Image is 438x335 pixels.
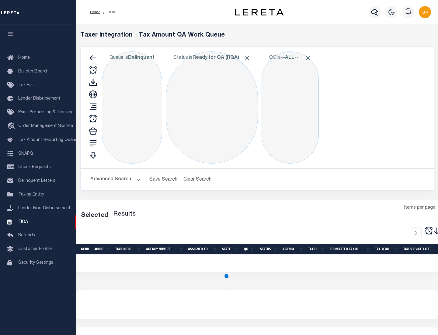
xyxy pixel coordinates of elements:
div: Click to Edit [166,51,258,164]
span: Check Requests [18,165,51,169]
span: Click to Remove [305,55,311,61]
th: State [220,244,241,255]
span: Tax Amount Reporting Queue [18,138,78,142]
div: Selected [81,211,108,220]
span: Items per page [404,205,435,211]
img: svg+xml;base64,PHN2ZyB4bWxucz0iaHR0cDovL3d3dy53My5vcmcvMjAwMC9zdmciIHBvaW50ZXItZXZlbnRzPSJub25lIi... [419,6,431,18]
span: Bulletin Board [18,69,47,74]
span: Customer Profile [18,247,52,251]
a: Home [90,10,100,14]
div: Click to Edit [102,51,162,164]
span: Home [18,56,30,60]
span: TIQA [18,220,28,224]
span: Lender Non-Disbursement [18,206,71,210]
th: QC [241,244,256,255]
div: Click to Edit [262,51,319,164]
th: Agency Number [144,244,186,255]
th: JobID [92,244,113,255]
i: travel_explore [7,122,17,130]
span: Pymt Processing & Tracking [18,110,74,115]
li: TIQA [100,9,115,15]
button: Clear Search [181,174,214,185]
b: Delinquent [128,55,155,60]
th: Assigned To [186,244,220,255]
button: Advanced Search [90,174,141,185]
th: Status [256,244,280,255]
span: SNAPQ [18,151,33,156]
th: Formatted Tax ID [327,244,373,255]
th: Agency [280,244,306,255]
span: Order Management System [18,124,73,128]
span: Refunds [18,233,35,238]
label: Results [113,210,136,219]
span: Click to Remove [244,55,250,61]
span: Delinquent Letters [18,179,55,183]
span: Taxing Entity [18,192,44,197]
th: Tax Year [373,244,401,255]
b: --ALL-- [281,55,299,60]
th: TaxID [78,244,92,255]
span: Lender Disbursement [18,97,61,101]
h5: Taxer Integration - Tax Amount QA Work Queue [80,32,434,39]
button: Save Search [146,174,181,185]
span: Tax Bills [18,83,35,87]
b: Ready for QA (RQA) [193,55,250,60]
th: TaxLine ID [113,244,144,255]
span: Security Settings [18,261,53,265]
img: logo-dark.svg [235,9,283,16]
th: TaxID [306,244,327,255]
